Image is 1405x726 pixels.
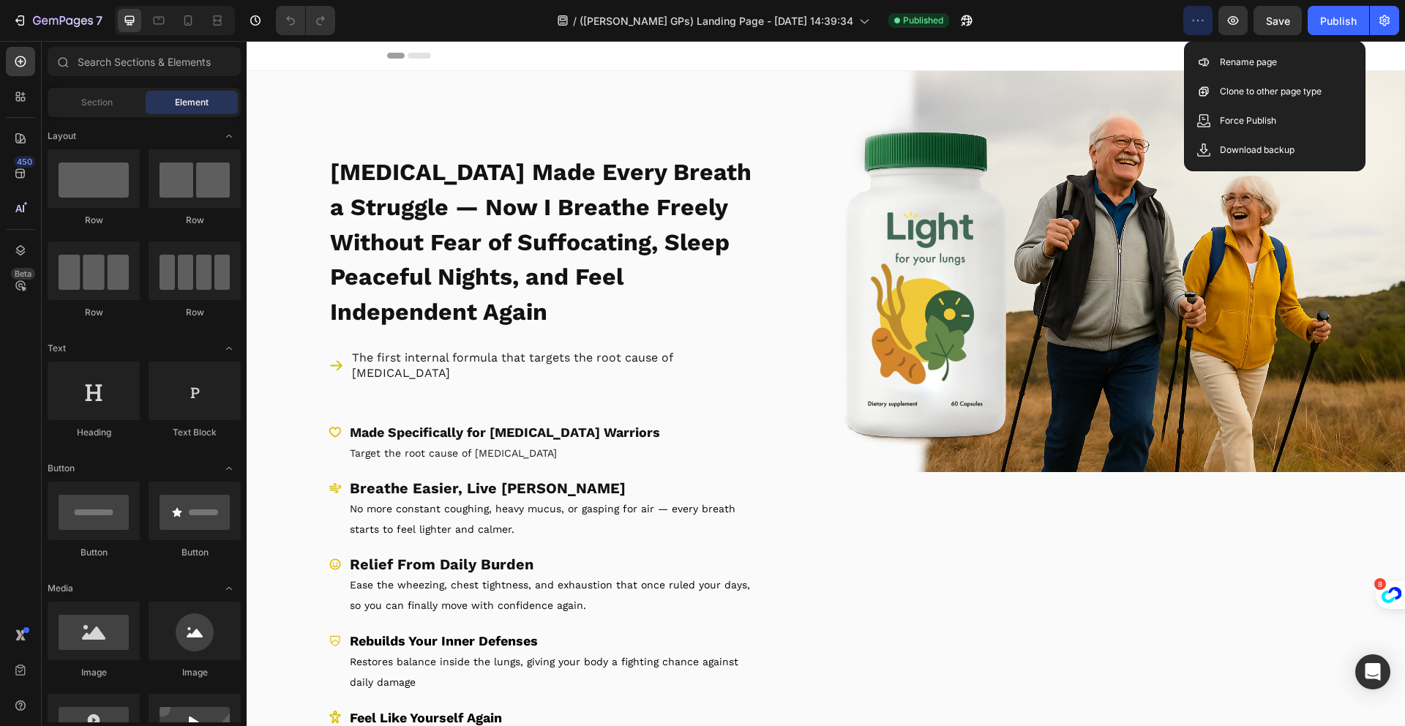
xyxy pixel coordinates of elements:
div: Publish [1320,13,1357,29]
span: Save [1266,15,1290,27]
span: ([PERSON_NAME] GPs) Landing Page - [DATE] 14:39:34 [580,13,853,29]
iframe: Design area [247,41,1405,726]
div: Row [48,306,140,319]
p: Clone to other page type [1220,84,1322,99]
div: 450 [14,156,35,168]
div: Row [48,214,140,227]
div: Undo/Redo [276,6,335,35]
button: Publish [1308,6,1369,35]
div: Image [48,666,140,679]
div: Beta [11,268,35,280]
div: Row [149,306,241,319]
span: Button [48,462,75,475]
span: Layout [48,130,76,143]
span: Toggle open [217,457,241,480]
span: Section [81,96,113,109]
div: Button [149,546,241,559]
input: Search Sections & Elements [48,47,241,76]
div: Row [149,214,241,227]
div: Heading [48,426,140,439]
span: Toggle open [217,124,241,148]
div: Text Block [149,426,241,439]
div: Image [149,666,241,679]
p: Download backup [1220,143,1295,157]
div: Open Intercom Messenger [1355,654,1390,689]
span: Text [48,342,66,355]
div: Button [48,546,140,559]
p: Force Publish [1220,113,1276,128]
span: Media [48,582,73,595]
button: Save [1254,6,1302,35]
button: 7 [6,6,109,35]
p: 7 [96,12,102,29]
p: Rename page [1220,55,1277,70]
span: Toggle open [217,577,241,600]
span: Element [175,96,209,109]
span: Published [903,14,943,27]
span: Toggle open [217,337,241,360]
span: / [573,13,577,29]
